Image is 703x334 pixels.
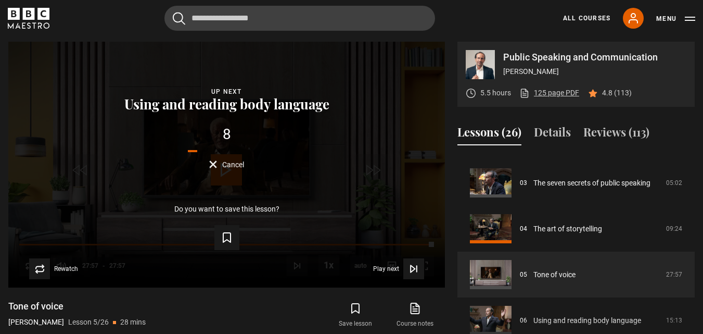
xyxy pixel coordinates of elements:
button: Lessons (26) [457,123,521,145]
p: [PERSON_NAME] [503,66,686,77]
button: Play next [373,258,424,279]
p: 4.8 (113) [602,88,632,98]
p: 28 mins [120,317,146,328]
button: Rewatch [29,258,78,279]
input: Search [164,6,435,31]
span: Play next [373,266,399,272]
a: The art of storytelling [533,224,602,234]
div: 8 [25,127,428,142]
a: Using and reading body language [533,315,641,326]
button: Submit the search query [173,12,185,25]
a: 125 page PDF [519,88,579,98]
p: Public Speaking and Communication [503,53,686,62]
button: Save lesson [326,300,385,330]
p: Do you want to save this lesson? [174,205,279,213]
h1: Tone of voice [8,300,146,313]
a: Course notes [386,300,445,330]
a: The seven secrets of public speaking [533,178,650,189]
svg: BBC Maestro [8,8,49,29]
button: Toggle navigation [656,14,695,24]
div: Up next [25,86,428,97]
span: Cancel [222,161,244,168]
button: Cancel [209,160,244,168]
p: Lesson 5/26 [68,317,109,328]
a: Tone of voice [533,269,576,280]
span: Rewatch [54,266,78,272]
button: Details [534,123,571,145]
button: Reviews (113) [583,123,649,145]
p: 5.5 hours [480,88,511,98]
p: [PERSON_NAME] [8,317,64,328]
button: Using and reading body language [121,97,333,112]
a: All Courses [563,14,610,23]
video-js: Video Player [8,42,445,288]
